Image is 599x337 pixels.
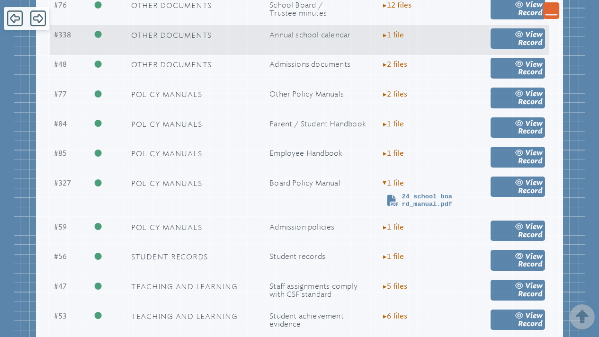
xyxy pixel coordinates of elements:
[491,28,545,49] a: view Record
[518,8,543,17] span: Record
[525,178,543,187] span: view
[269,222,334,231] span: Admission policies
[525,148,543,157] span: view
[525,119,543,128] span: view
[491,58,545,79] a: view Record
[491,250,545,271] a: view Record
[383,1,411,9] span: 12 file s
[269,30,350,39] span: Annual school calendar
[402,193,482,208] span: 24_school_board_manual.pdf
[383,282,407,290] span: 5 file s
[383,120,387,128] span: ▸
[131,179,202,188] span: Policy Manuals
[7,9,23,27] span: Back
[491,280,545,301] a: view Record
[383,223,404,231] span: 1 file
[518,186,543,195] span: Record
[518,289,543,298] span: Record
[383,312,387,320] span: ▸
[54,30,71,39] span: 338
[131,252,208,261] span: Student Records
[525,30,543,39] span: view
[383,223,387,231] span: ▸
[491,177,545,197] a: view Record
[383,90,387,98] span: ▸
[525,311,543,320] span: view
[30,9,46,27] span: Forward
[383,252,387,260] span: ▸
[269,282,358,299] span: Staff assignments comply with CSF standard
[383,191,483,210] a: 24_school_board_manual.pdf
[383,1,387,9] span: ▸
[383,60,407,68] span: 2 file s
[518,97,543,106] span: Record
[54,282,67,291] span: 47
[518,156,543,165] span: Record
[518,38,543,47] span: Record
[54,252,67,261] span: 56
[131,120,202,129] span: Policy Manuals
[383,312,407,320] span: 6 file s
[54,119,67,128] span: 84
[518,126,543,135] span: Record
[491,117,545,138] a: view Record
[131,31,212,40] span: Other Documents
[54,60,67,69] span: 48
[131,60,212,69] span: Other Documents
[383,90,407,98] span: 2 file s
[54,222,67,231] span: 59
[131,149,202,158] span: Policy Manuals
[131,312,238,321] span: Teaching and Learning
[491,88,545,108] a: view Record
[54,178,71,187] span: 327
[525,222,543,231] span: view
[525,281,543,290] span: view
[54,311,67,320] span: 53
[525,59,543,68] span: view
[269,0,327,18] span: School Board / Trustee minutes
[491,310,545,330] a: view Record
[575,306,590,328] button: Scroll Top
[269,149,342,158] span: Employee Handbook
[54,0,67,9] span: 76
[383,31,404,39] span: 1 file
[269,89,344,98] span: Other Policy Manuals
[525,89,543,98] span: view
[491,221,545,241] a: view Record
[383,60,387,68] span: ▸
[269,252,325,261] span: Student records
[491,147,545,168] a: view Record
[383,31,387,39] span: ▸
[269,178,340,187] span: Board Policy Manual
[54,89,67,98] span: 77
[131,1,212,10] span: Other Documents
[383,149,404,157] span: 1 file
[383,252,404,260] span: 1 file
[525,252,543,261] span: view
[131,90,202,99] span: Policy Manuals
[383,282,387,290] span: ▸
[383,179,404,187] span: 1 file
[518,230,543,239] span: Record
[383,149,387,157] span: ▸
[131,223,202,232] span: Policy Manuals
[269,311,344,328] span: Student achievement evidence
[518,319,543,328] span: Record
[54,149,67,158] span: 85
[518,67,543,76] span: Record
[381,181,389,185] span: ▸
[131,282,238,291] span: Teaching and Learning
[383,120,404,128] span: 1 file
[518,259,543,268] span: Record
[269,119,366,128] span: Parent / Student Handbook
[269,60,350,69] span: Admissions documents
